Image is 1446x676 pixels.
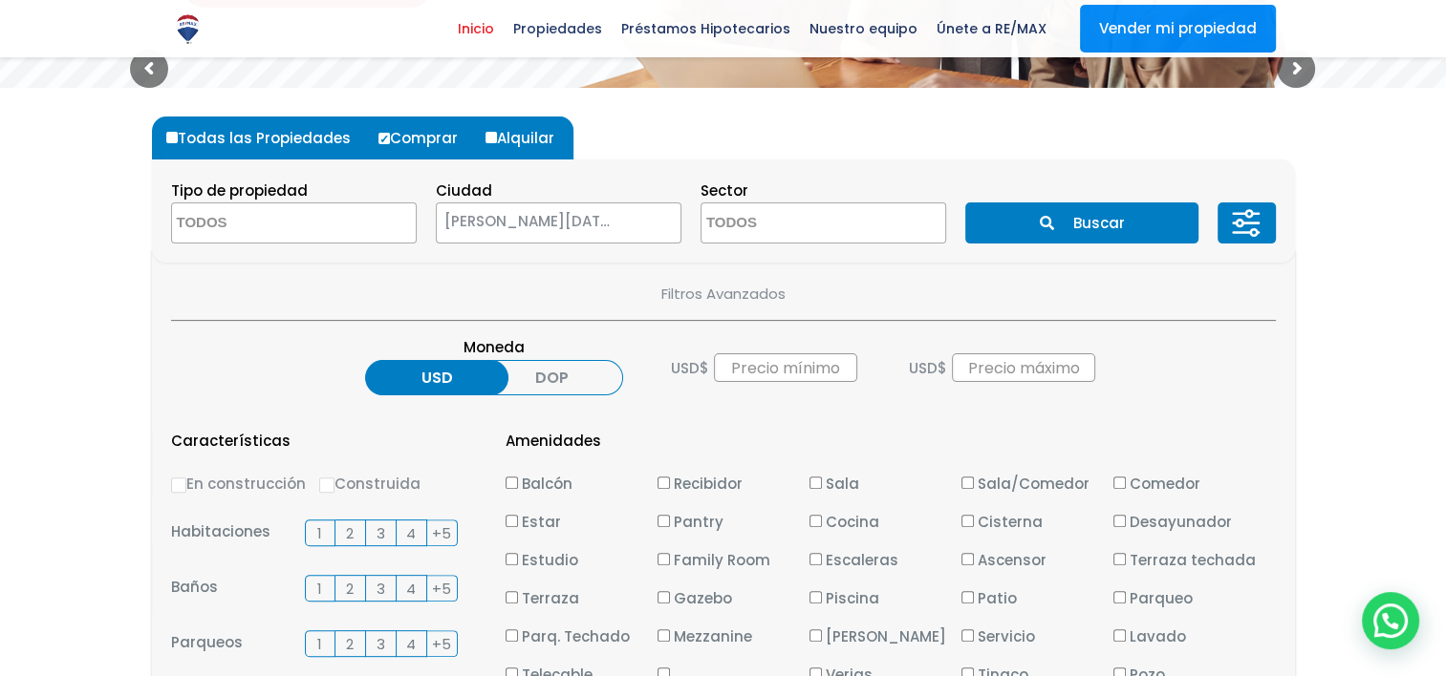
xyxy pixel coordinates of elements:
[436,180,492,201] span: Ciudad
[317,632,322,656] span: 1
[826,626,946,646] span: [PERSON_NAME]
[522,626,630,646] span: Parq. Techado
[809,553,822,565] input: Escaleras
[701,180,748,201] span: Sector
[978,626,1035,646] span: Servicio
[809,591,822,603] input: Piscina
[317,521,322,545] span: 1
[377,521,385,545] span: 3
[674,588,732,608] span: Gazebo
[346,577,354,601] span: 2
[978,512,1043,532] span: Cisterna
[961,553,974,565] input: Ascensor
[377,577,385,601] span: 3
[809,515,822,527] input: Cocina
[432,632,451,656] span: +5
[171,477,186,493] input: En construcción
[1113,629,1126,642] input: Lavado
[909,356,938,380] span: USD
[826,550,898,570] span: Escaleras
[522,512,561,532] span: Estar
[671,356,700,380] span: USD
[486,429,620,453] span: Amenidades
[481,116,573,159] label: Alquilar
[1113,476,1126,489] input: Comedor
[658,476,670,489] input: Recibidor
[965,202,1198,243] button: Buscar
[826,512,879,532] span: Cocina
[1113,553,1126,565] input: Terraza techada
[952,353,1095,382] input: Precio máximo
[658,553,670,565] input: Family Room
[674,512,723,532] span: Pantry
[432,577,451,601] span: +5
[658,515,670,527] input: Pantry
[1130,626,1186,646] span: Lavado
[826,588,879,608] span: Piscina
[1130,550,1256,570] span: Terraza techada
[506,553,518,565] input: Estudio
[406,632,416,656] span: 4
[978,588,1017,608] span: Patio
[809,629,822,642] input: [PERSON_NAME]
[506,476,518,489] input: Balcón
[480,360,623,395] label: DOP
[522,550,578,570] span: Estudio
[319,477,335,493] input: Construida
[166,132,178,143] input: Todas las Propiedades
[448,14,504,43] span: Inicio
[674,626,752,646] span: Mezzanine
[671,353,883,382] div: $
[701,203,887,244] textarea: Search
[978,550,1047,570] span: Ascensor
[171,429,291,453] span: Características
[961,591,974,603] input: Patio
[406,577,416,601] span: 4
[961,629,974,642] input: Servicio
[436,202,681,243] span: SANTO DOMINGO DE GUZMÁN
[171,519,270,546] span: Habitaciones
[1130,474,1200,494] span: Comedor
[612,14,800,43] span: Préstamos Hipotecarios
[378,133,390,144] input: Comprar
[171,575,218,602] span: Baños
[522,588,579,608] span: Terraza
[346,632,354,656] span: 2
[809,476,822,489] input: Sala
[432,521,451,545] span: +5
[658,591,670,603] input: Gazebo
[674,550,770,570] span: Family Room
[319,472,421,496] label: Construida
[374,116,477,159] label: Comprar
[1130,512,1232,532] span: Desayunador
[633,208,661,239] button: Remove all items
[171,282,1276,306] p: Filtros Avanzados
[506,515,518,527] input: Estar
[317,577,322,601] span: 1
[961,515,974,527] input: Cisterna
[658,629,670,642] input: Mezzanine
[171,630,243,657] span: Parqueos
[351,335,637,359] span: Moneda
[883,353,1095,382] div: $
[365,360,508,395] label: USD
[1080,5,1276,53] a: Vender mi propiedad
[674,474,743,494] span: Recibidor
[927,14,1056,43] span: Únete a RE/MAX
[1113,591,1126,603] input: Parqueo
[172,203,357,244] textarea: Search
[800,14,927,43] span: Nuestro equipo
[171,180,308,201] span: Tipo de propiedad
[346,521,354,545] span: 2
[171,472,306,496] label: En construcción
[522,474,572,494] span: Balcón
[486,132,497,143] input: Alquilar
[171,12,205,46] img: Logo de REMAX
[504,14,612,43] span: Propiedades
[978,474,1090,494] span: Sala/Comedor
[506,591,518,603] input: Terraza
[1113,515,1126,527] input: Desayunador
[377,632,385,656] span: 3
[961,476,974,489] input: Sala/Comedor
[652,215,661,232] span: ×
